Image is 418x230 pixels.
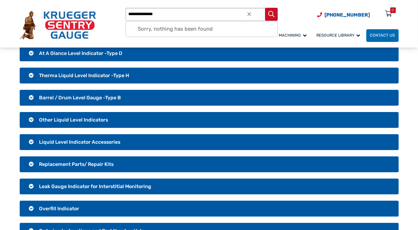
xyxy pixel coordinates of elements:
button: Search [265,8,278,21]
span: [PHONE_NUMBER] [325,12,370,18]
span: Contact Us [370,33,395,38]
span: Leak Gauge Indicator for Interstitial Monitoring [39,184,151,189]
span: Barrel / Drum Level Gauge -Type B [39,95,121,101]
span: Other Liquid Level Indicators [39,117,108,123]
span: Liquid Level Indicator Accessories [39,139,120,145]
span: Machining [279,33,307,38]
span: Overfill Indicator [39,206,79,212]
span: At A Glance Level Indicator -Type D [39,50,122,56]
img: Krueger Sentry Gauge [20,11,96,39]
span: Therma Liquid Level Indicator -Type H [39,73,129,79]
a: Phone Number (920) 434-8860 [317,11,370,19]
span: Replacement Parts/ Repair Kits [39,161,114,167]
a: Industries [237,28,275,43]
div: Sorry, nothing has been found [126,21,277,37]
a: Machining [275,28,313,43]
div: 0 [392,7,394,13]
a: Resource Library [313,28,366,43]
a: Contact Us [366,29,399,42]
a: Gauges [205,28,237,43]
span: Resource Library [316,33,360,38]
